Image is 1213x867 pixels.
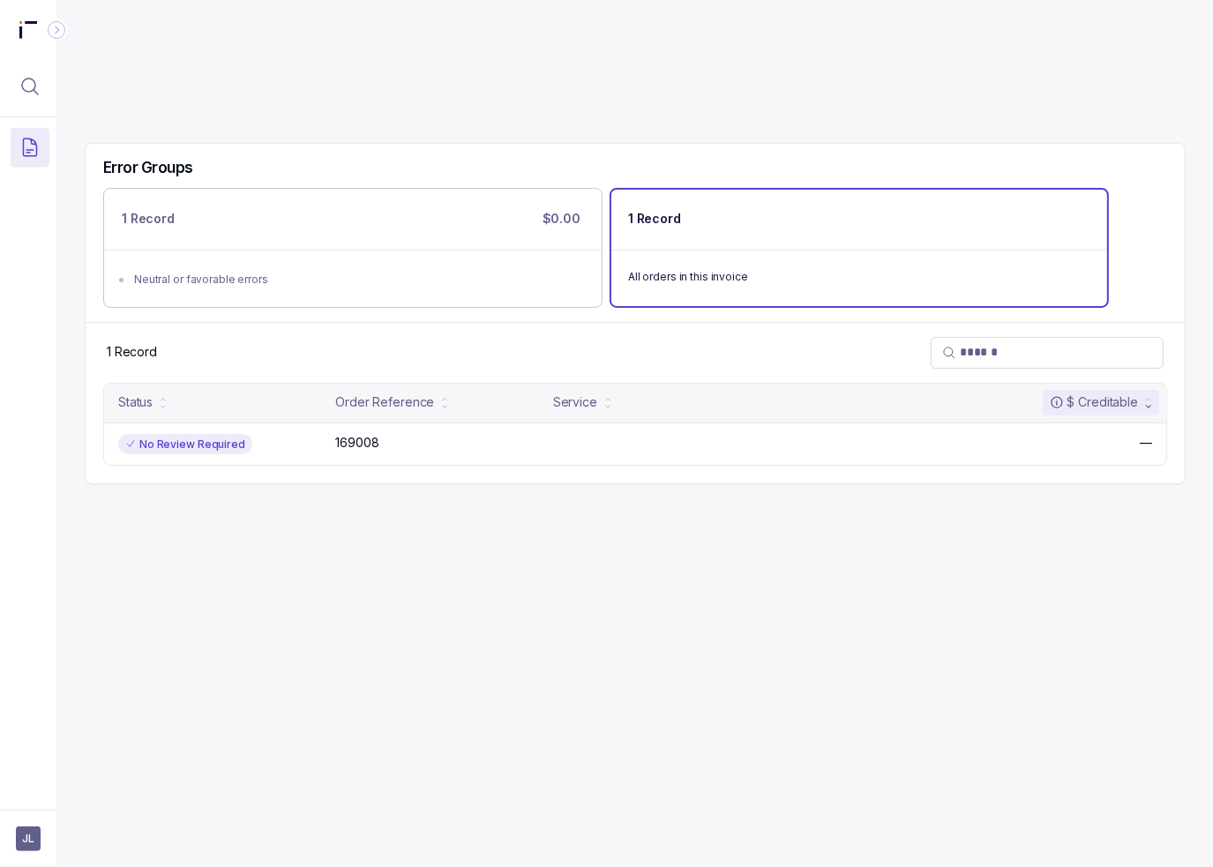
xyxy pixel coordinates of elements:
[118,393,153,411] div: Status
[335,434,378,452] p: 169008
[1050,393,1138,411] div: $ Creditable
[103,158,193,177] h5: Error Groups
[539,206,584,231] p: $0.00
[335,393,434,411] div: Order Reference
[11,67,49,106] button: Menu Icon Button MagnifyingGlassIcon
[134,271,582,288] div: Neutral or favorable errors
[107,343,157,361] div: Remaining page entries
[1140,434,1152,452] p: —
[628,210,681,228] p: 1 Record
[107,343,157,361] p: 1 Record
[118,434,252,455] div: No Review Required
[46,19,67,41] div: Collapse Icon
[11,128,49,167] button: Menu Icon Button DocumentTextIcon
[553,393,597,411] div: Service
[16,826,41,851] button: User initials
[628,268,1090,286] p: All orders in this invoice
[122,210,175,228] p: 1 Record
